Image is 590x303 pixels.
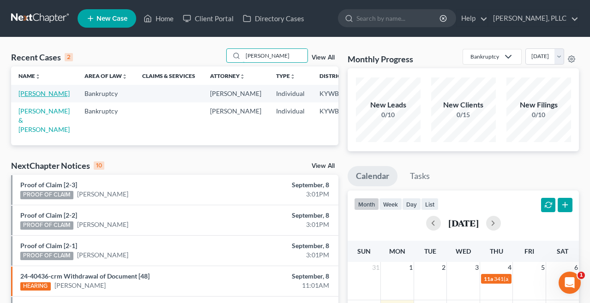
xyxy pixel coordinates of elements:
td: Bankruptcy [77,102,135,138]
a: [PERSON_NAME] [54,281,106,290]
a: [PERSON_NAME] [18,89,70,97]
div: Recent Cases [11,52,73,63]
i: unfold_more [240,74,245,79]
div: September, 8 [232,272,329,281]
a: Nameunfold_more [18,72,41,79]
td: Individual [269,102,312,138]
div: Bankruptcy [470,53,499,60]
i: unfold_more [290,74,295,79]
div: September, 8 [232,180,329,190]
span: 1 [408,262,414,273]
i: unfold_more [122,74,127,79]
div: HEARING [20,282,51,291]
div: 3:01PM [232,190,329,199]
a: [PERSON_NAME] & [PERSON_NAME] [18,107,70,133]
a: 24-40436-crm Withdrawal of Document [48] [20,272,150,280]
div: 3:01PM [232,220,329,229]
span: Sun [357,247,371,255]
span: 341(a) meeting for [PERSON_NAME] [494,275,583,282]
th: Claims & Services [135,66,203,85]
div: New Leads [356,100,421,110]
td: [PERSON_NAME] [203,85,269,102]
a: Attorneyunfold_more [210,72,245,79]
span: New Case [96,15,127,22]
a: Proof of Claim [2-1] [20,242,77,250]
span: 11a [484,275,493,282]
div: PROOF OF CLAIM [20,252,73,260]
button: list [421,198,439,210]
input: Search by name... [356,10,441,27]
a: [PERSON_NAME] [77,220,128,229]
button: day [402,198,421,210]
span: Fri [524,247,534,255]
div: New Clients [431,100,496,110]
span: 1 [578,272,585,279]
span: 6 [573,262,579,273]
td: KYWB [312,102,357,138]
a: [PERSON_NAME] [77,250,128,260]
span: 3 [474,262,480,273]
i: unfold_more [35,74,41,79]
a: Calendar [348,166,397,186]
iframe: Intercom live chat [559,272,581,294]
a: [PERSON_NAME] [77,190,128,199]
span: Tue [424,247,436,255]
a: Area of Lawunfold_more [84,72,127,79]
span: 31 [371,262,380,273]
a: Home [139,10,178,27]
span: Mon [389,247,405,255]
a: View All [312,163,335,169]
td: Individual [269,85,312,102]
td: KYWB [312,85,357,102]
button: month [354,198,379,210]
div: New Filings [506,100,571,110]
div: PROOF OF CLAIM [20,191,73,199]
div: September, 8 [232,211,329,220]
a: Tasks [402,166,438,186]
div: 11:01AM [232,281,329,290]
div: PROOF OF CLAIM [20,221,73,230]
div: 0/10 [506,110,571,119]
div: NextChapter Notices [11,160,104,171]
a: Proof of Claim [2-3] [20,181,77,189]
div: 0/10 [356,110,421,119]
h2: [DATE] [448,218,479,228]
td: Bankruptcy [77,85,135,102]
a: [PERSON_NAME], PLLC [488,10,578,27]
span: 4 [507,262,512,273]
span: Thu [490,247,503,255]
td: [PERSON_NAME] [203,102,269,138]
a: Typeunfold_more [276,72,295,79]
span: Wed [456,247,471,255]
a: Proof of Claim [2-2] [20,211,77,219]
div: 3:01PM [232,250,329,260]
a: View All [312,54,335,61]
button: week [379,198,402,210]
input: Search by name... [243,49,307,62]
span: 2 [441,262,446,273]
a: Directory Cases [238,10,309,27]
span: Sat [557,247,568,255]
a: Help [457,10,488,27]
span: 5 [540,262,546,273]
div: 2 [65,53,73,61]
a: Districtunfold_more [319,72,350,79]
h3: Monthly Progress [348,53,413,65]
div: September, 8 [232,241,329,250]
div: 0/15 [431,110,496,119]
div: 10 [94,161,104,170]
a: Client Portal [178,10,238,27]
